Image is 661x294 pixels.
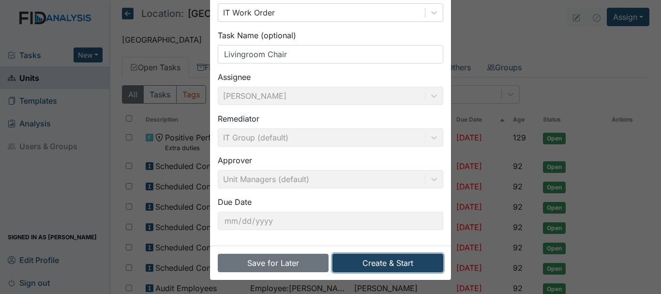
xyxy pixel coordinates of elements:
label: Remediator [218,113,259,124]
button: Save for Later [218,254,329,272]
label: Due Date [218,196,252,208]
button: Create & Start [332,254,443,272]
label: Task Name (optional) [218,30,296,41]
div: IT Work Order [223,7,275,18]
label: Approver [218,155,252,166]
label: Assignee [218,71,251,83]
